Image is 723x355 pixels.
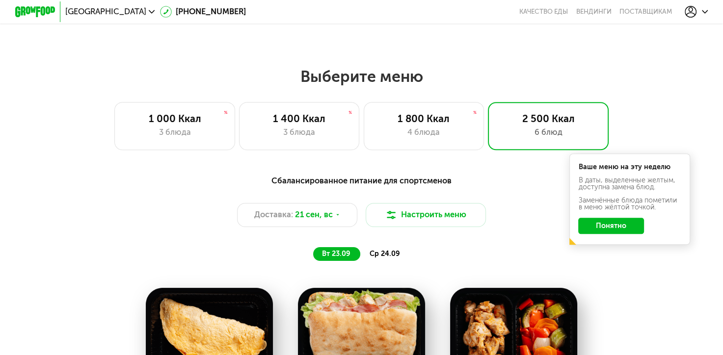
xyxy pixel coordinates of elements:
span: вт 23.09 [322,250,350,258]
div: 3 блюда [125,127,225,139]
div: В даты, выделенные желтым, доступна замена блюд. [578,177,681,191]
div: 1 800 Ккал [374,113,474,125]
div: Сбалансированное питание для спортсменов [64,175,659,187]
h2: Выберите меню [32,67,691,86]
div: 3 блюда [249,127,349,139]
a: Вендинги [576,8,611,16]
div: Ваше меню на эту неделю [578,164,681,171]
span: 21 сен, вс [295,209,333,221]
div: 1 000 Ккал [125,113,225,125]
div: поставщикам [619,8,672,16]
span: Доставка: [254,209,293,221]
div: 4 блюда [374,127,474,139]
div: Заменённые блюда пометили в меню жёлтой точкой. [578,197,681,211]
a: [PHONE_NUMBER] [160,6,246,18]
div: 1 400 Ккал [249,113,349,125]
button: Понятно [578,218,644,234]
a: Качество еды [519,8,568,16]
span: ср 24.09 [370,250,400,258]
div: 6 блюд [499,127,598,139]
button: Настроить меню [366,203,486,227]
span: [GEOGRAPHIC_DATA] [65,8,146,16]
div: 2 500 Ккал [499,113,598,125]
